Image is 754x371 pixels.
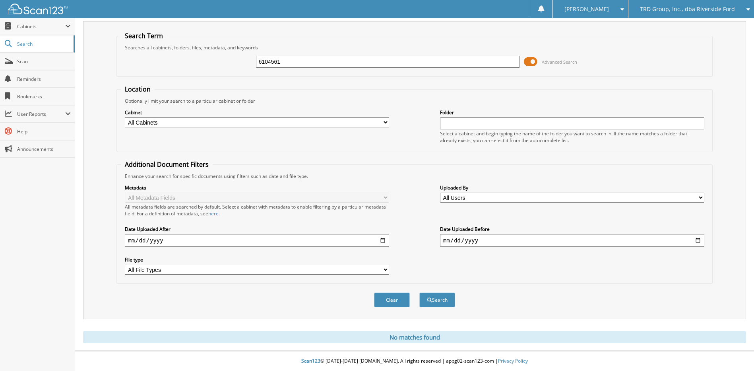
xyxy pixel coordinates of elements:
[17,23,65,30] span: Cabinets
[121,85,155,94] legend: Location
[301,357,320,364] span: Scan123
[125,184,389,191] label: Metadata
[208,210,219,217] a: here
[125,109,389,116] label: Cabinet
[374,293,410,307] button: Clear
[17,128,71,135] span: Help
[440,234,704,247] input: end
[17,58,71,65] span: Scan
[419,293,455,307] button: Search
[121,173,708,180] div: Enhance your search for specific documents using filters such as date and file type.
[8,4,68,14] img: scan123-logo-white.svg
[440,109,704,116] label: Folder
[125,256,389,263] label: File type
[440,184,704,191] label: Uploaded By
[17,93,71,100] span: Bookmarks
[125,234,389,247] input: start
[121,44,708,51] div: Searches all cabinets, folders, files, metadata, and keywords
[17,41,70,47] span: Search
[75,351,754,371] div: © [DATE]-[DATE] [DOMAIN_NAME]. All rights reserved | appg02-scan123-com |
[542,59,577,65] span: Advanced Search
[498,357,528,364] a: Privacy Policy
[564,7,609,12] span: [PERSON_NAME]
[125,226,389,232] label: Date Uploaded After
[125,203,389,217] div: All metadata fields are searched by default. Select a cabinet with metadata to enable filtering b...
[121,160,213,169] legend: Additional Document Filters
[121,98,708,104] div: Optionally limit your search to a particular cabinet or folder
[17,146,71,152] span: Announcements
[83,331,746,343] div: No matches found
[17,111,65,117] span: User Reports
[440,130,704,144] div: Select a cabinet and begin typing the name of the folder you want to search in. If the name match...
[440,226,704,232] label: Date Uploaded Before
[714,333,754,371] iframe: Chat Widget
[640,7,735,12] span: TRD Group, Inc., dba Riverside Ford
[121,31,167,40] legend: Search Term
[17,76,71,82] span: Reminders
